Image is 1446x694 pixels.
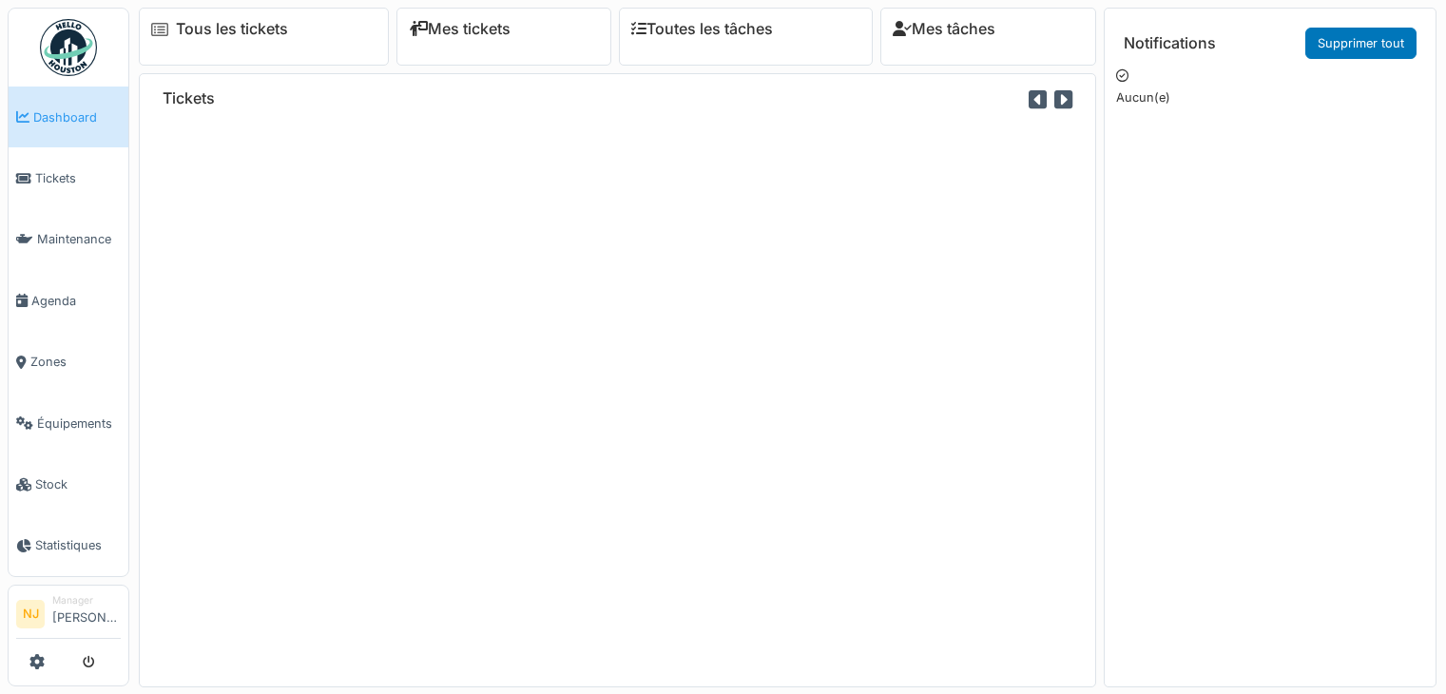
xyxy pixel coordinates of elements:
[37,414,121,433] span: Équipements
[30,353,121,371] span: Zones
[31,292,121,310] span: Agenda
[35,169,121,187] span: Tickets
[9,147,128,208] a: Tickets
[35,475,121,493] span: Stock
[40,19,97,76] img: Badge_color-CXgf-gQk.svg
[52,593,121,607] div: Manager
[9,515,128,576] a: Statistiques
[9,393,128,453] a: Équipements
[1116,88,1424,106] p: Aucun(e)
[631,20,773,38] a: Toutes les tâches
[16,600,45,628] li: NJ
[16,593,121,639] a: NJ Manager[PERSON_NAME]
[9,453,128,514] a: Stock
[176,20,288,38] a: Tous les tickets
[33,108,121,126] span: Dashboard
[1124,34,1216,52] h6: Notifications
[9,270,128,331] a: Agenda
[37,230,121,248] span: Maintenance
[1305,28,1417,59] a: Supprimer tout
[163,89,215,107] h6: Tickets
[409,20,511,38] a: Mes tickets
[9,209,128,270] a: Maintenance
[9,332,128,393] a: Zones
[9,87,128,147] a: Dashboard
[52,593,121,634] li: [PERSON_NAME]
[893,20,995,38] a: Mes tâches
[35,536,121,554] span: Statistiques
